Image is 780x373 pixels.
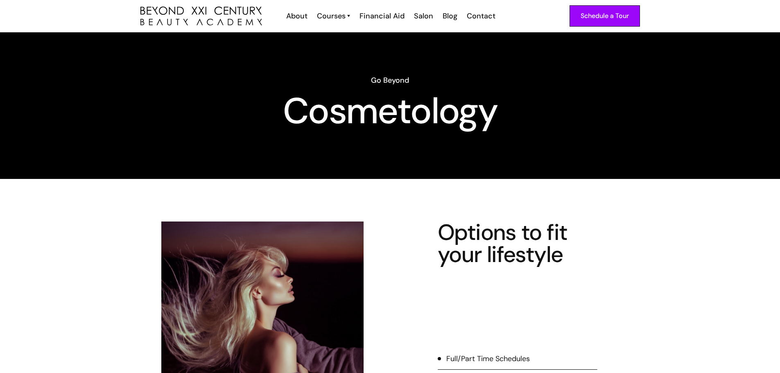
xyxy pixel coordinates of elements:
a: Blog [437,11,461,21]
h6: Go Beyond [140,75,640,86]
h1: Cosmetology [140,96,640,126]
div: Salon [414,11,433,21]
a: home [140,7,262,26]
img: beyond 21st century beauty academy logo [140,7,262,26]
h4: Options to fit your lifestyle [438,222,597,266]
a: Salon [409,11,437,21]
div: Blog [443,11,457,21]
a: Contact [461,11,500,21]
div: Financial Aid [359,11,405,21]
a: Financial Aid [354,11,409,21]
div: Courses [317,11,346,21]
div: About [286,11,307,21]
a: Schedule a Tour [570,5,640,27]
div: Full/Part Time Schedules [446,353,530,364]
a: Courses [317,11,350,21]
div: Contact [467,11,495,21]
div: Schedule a Tour [581,11,629,21]
a: About [281,11,312,21]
